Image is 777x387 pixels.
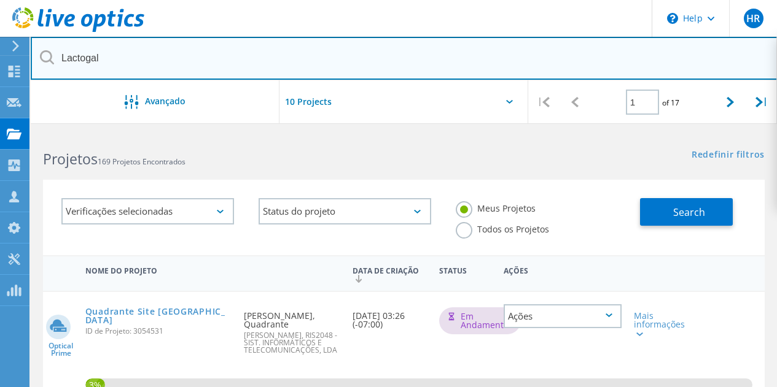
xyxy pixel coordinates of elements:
[85,328,232,335] span: ID de Projeto: 3054531
[456,222,549,234] label: Todos os Projetos
[244,332,340,354] span: [PERSON_NAME], RIS2048 - SIST. INFORMÁTICOS E TELECOMUNICAÇÕES, LDA
[640,198,733,226] button: Search
[238,292,346,366] div: [PERSON_NAME], Quadrante
[85,307,232,324] a: Quadrante Site [GEOGRAPHIC_DATA]
[662,98,679,108] span: of 17
[439,307,521,334] div: Em andamento
[259,198,431,224] div: Status do projeto
[746,80,777,124] div: |
[79,258,238,281] div: Nome do Projeto
[61,198,234,224] div: Verificações selecionadas
[98,156,185,167] span: 169 Projetos Encontrados
[12,26,144,34] a: Live Optics Dashboard
[673,205,705,219] span: Search
[504,304,622,328] div: Ações
[433,258,498,281] div: Status
[456,201,536,213] label: Meus Projetos
[634,312,679,337] div: Mais informações
[667,13,678,24] svg: \n
[692,150,765,161] a: Redefinir filtros
[746,13,760,23] span: HR
[528,80,560,124] div: |
[43,149,98,169] b: Projetos
[145,97,185,105] span: Avançado
[43,342,79,357] span: Optical Prime
[498,258,628,281] div: Ações
[346,258,433,289] div: Data de Criação
[346,292,433,341] div: [DATE] 03:26 (-07:00)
